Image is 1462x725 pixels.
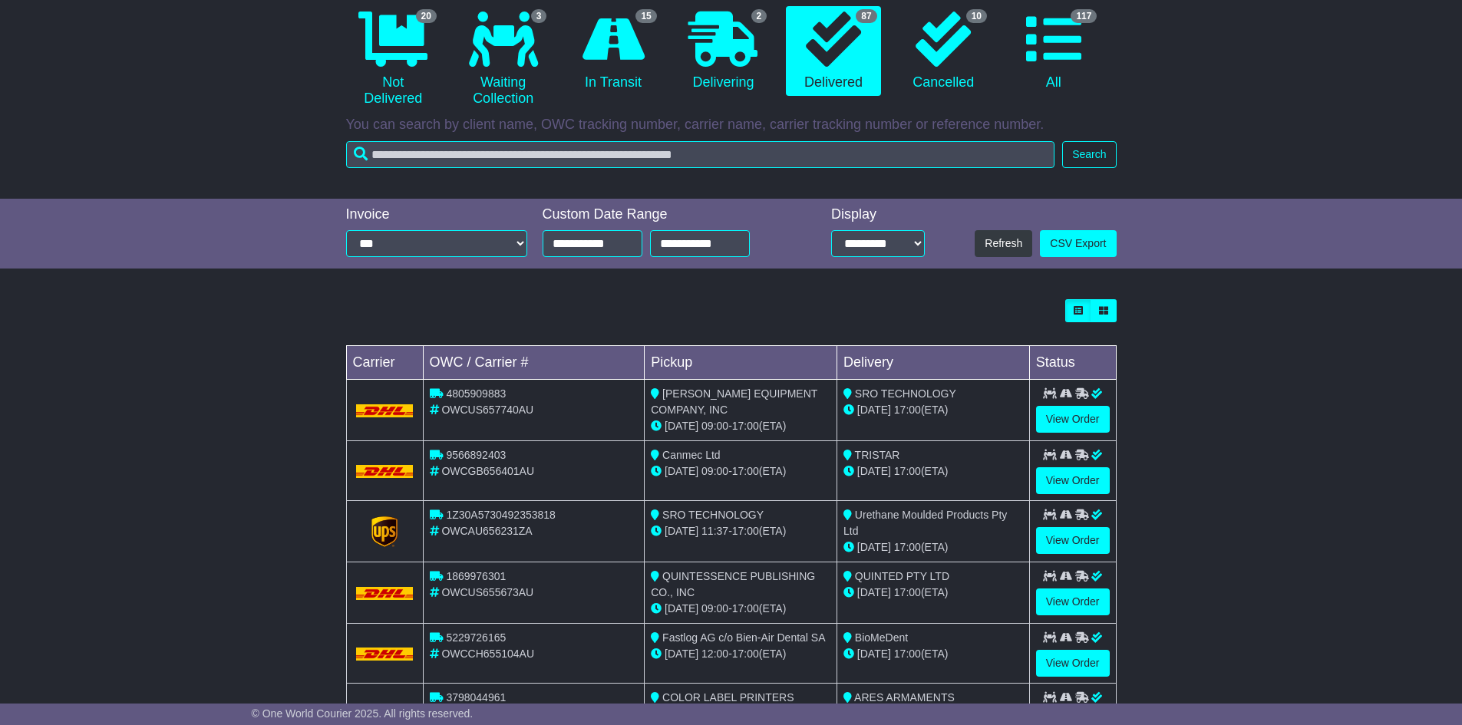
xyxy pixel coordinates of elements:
div: - (ETA) [651,646,830,662]
span: 09:00 [701,602,728,615]
span: 87 [856,9,876,23]
a: View Order [1036,467,1110,494]
span: 17:00 [732,648,759,660]
span: 17:00 [894,465,921,477]
span: [DATE] [857,586,891,598]
span: 09:00 [701,420,728,432]
span: QUINTESSENCE PUBLISHING CO., INC [651,570,815,598]
span: SRO TECHNOLOGY [855,387,956,400]
span: 17:00 [732,602,759,615]
span: Fastlog AG c/o Bien-Air Dental SA [662,631,825,644]
span: [DATE] [665,525,698,537]
span: [DATE] [665,420,698,432]
div: (ETA) [843,585,1023,601]
span: [DATE] [857,541,891,553]
img: DHL.png [356,648,414,660]
span: 12:00 [701,648,728,660]
a: View Order [1036,650,1110,677]
span: ARES ARMAMENTS [854,691,955,704]
span: BioMeDent [855,631,908,644]
span: © One World Courier 2025. All rights reserved. [252,707,474,720]
span: [DATE] [857,404,891,416]
div: - (ETA) [651,523,830,539]
span: OWCAU656231ZA [441,525,532,537]
a: 87 Delivered [786,6,880,97]
div: Invoice [346,206,527,223]
span: 17:00 [732,465,759,477]
div: - (ETA) [651,601,830,617]
div: (ETA) [843,463,1023,479]
span: 11:37 [701,525,728,537]
img: DHL.png [356,587,414,599]
span: 17:00 [894,586,921,598]
span: 17:00 [894,541,921,553]
div: (ETA) [843,402,1023,418]
span: 2 [751,9,767,23]
span: [DATE] [857,465,891,477]
span: 20 [416,9,437,23]
a: 15 In Transit [566,6,660,97]
a: CSV Export [1040,230,1116,257]
span: [DATE] [857,648,891,660]
div: Display [831,206,925,223]
span: TRISTAR [855,449,900,461]
span: 3798044961 [446,691,506,704]
span: Urethane Moulded Products Pty Ltd [843,509,1007,537]
span: OWCUS657740AU [441,404,533,416]
span: QUINTED PTY LTD [855,570,949,582]
span: OWCUS655673AU [441,586,533,598]
img: DHL.png [356,404,414,417]
a: 10 Cancelled [896,6,991,97]
td: OWC / Carrier # [423,346,645,380]
span: SRO TECHNOLOGY [662,509,764,521]
span: 5229726165 [446,631,506,644]
div: - (ETA) [651,418,830,434]
span: 117 [1071,9,1097,23]
span: 4805909883 [446,387,506,400]
img: DHL.png [356,465,414,477]
a: View Order [1036,406,1110,433]
span: OWCCH655104AU [441,648,534,660]
span: 9566892403 [446,449,506,461]
a: 2 Delivering [676,6,771,97]
span: 1869976301 [446,570,506,582]
span: 17:00 [894,648,921,660]
span: 15 [635,9,656,23]
p: You can search by client name, OWC tracking number, carrier name, carrier tracking number or refe... [346,117,1117,133]
a: View Order [1036,588,1110,615]
span: [DATE] [665,465,698,477]
td: Pickup [645,346,837,380]
img: GetCarrierServiceLogo [371,516,398,547]
span: 3 [531,9,547,23]
span: Canmec Ltd [662,449,720,461]
div: Custom Date Range [543,206,789,223]
span: [DATE] [665,602,698,615]
a: 20 Not Delivered [346,6,441,113]
span: 1Z30A5730492353818 [446,509,555,521]
span: 10 [966,9,987,23]
a: View Order [1036,527,1110,554]
div: - (ETA) [651,463,830,479]
span: COLOR LABEL PRINTERS [662,691,794,704]
td: Carrier [346,346,423,380]
button: Refresh [975,230,1032,257]
span: 17:00 [732,525,759,537]
a: 3 Waiting Collection [456,6,550,113]
td: Delivery [837,346,1029,380]
button: Search [1062,141,1116,168]
div: (ETA) [843,539,1023,555]
span: OWCGB656401AU [441,465,534,477]
a: 117 All [1006,6,1101,97]
span: 17:00 [732,420,759,432]
span: [PERSON_NAME] EQUIPMENT COMPANY, INC [651,387,817,416]
td: Status [1029,346,1116,380]
span: 17:00 [894,404,921,416]
span: [DATE] [665,648,698,660]
span: 09:00 [701,465,728,477]
div: (ETA) [843,646,1023,662]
